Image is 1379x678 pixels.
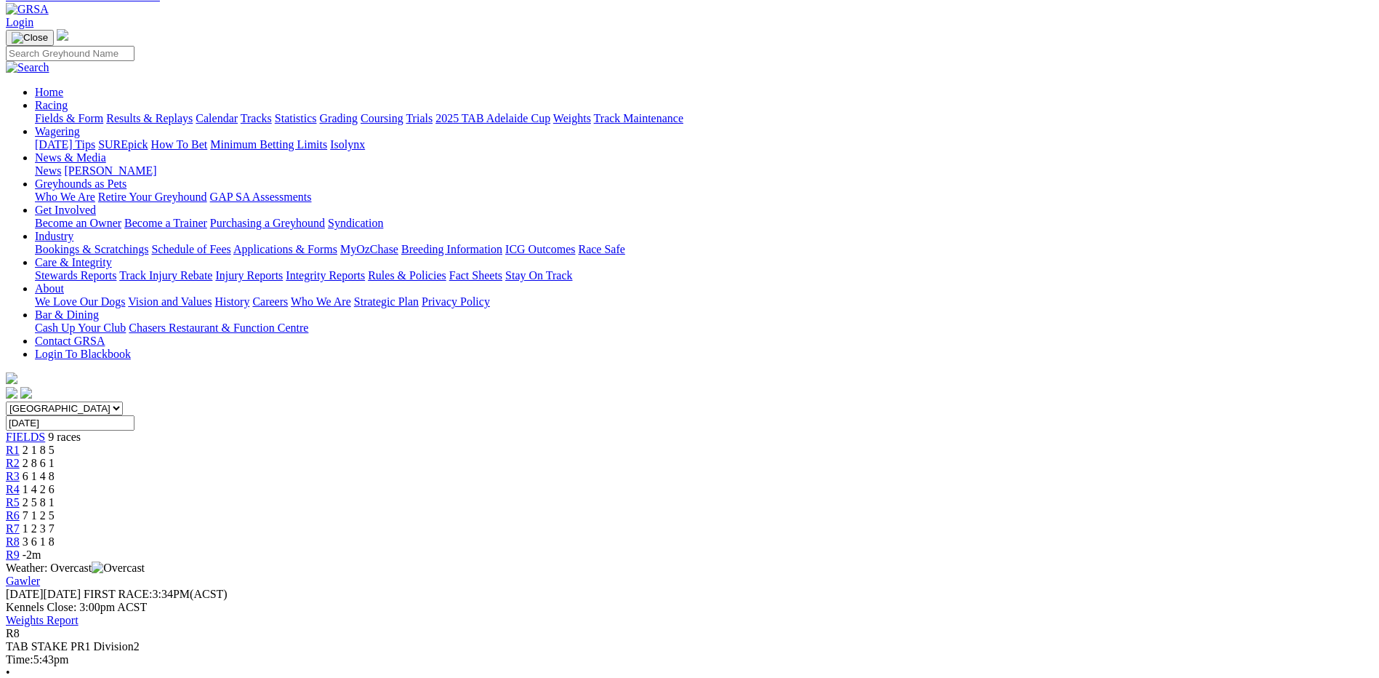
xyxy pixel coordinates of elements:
[20,387,32,399] img: twitter.svg
[401,243,502,255] a: Breeding Information
[35,269,1373,282] div: Care & Integrity
[23,496,55,509] span: 2 5 8 1
[35,230,73,242] a: Industry
[35,322,1373,335] div: Bar & Dining
[6,30,54,46] button: Toggle navigation
[435,112,550,124] a: 2025 TAB Adelaide Cup
[6,3,49,16] img: GRSA
[368,269,446,282] a: Rules & Policies
[92,562,145,575] img: Overcast
[23,522,55,535] span: 1 2 3 7
[6,16,33,28] a: Login
[6,444,20,456] a: R1
[84,588,152,600] span: FIRST RACE:
[6,415,134,431] input: Select date
[23,483,55,495] span: 1 4 2 6
[35,348,131,360] a: Login To Blackbook
[406,112,433,124] a: Trials
[35,125,80,137] a: Wagering
[98,191,207,203] a: Retire Your Greyhound
[151,138,208,151] a: How To Bet
[35,269,116,282] a: Stewards Reports
[6,562,145,574] span: Weather: Overcast
[215,269,283,282] a: Injury Reports
[23,470,55,482] span: 6 1 4 8
[354,295,419,308] a: Strategic Plan
[214,295,249,308] a: History
[291,295,351,308] a: Who We Are
[330,138,365,151] a: Isolynx
[129,322,308,334] a: Chasers Restaurant & Function Centre
[6,372,17,384] img: logo-grsa-white.png
[35,322,126,334] a: Cash Up Your Club
[151,243,230,255] a: Schedule of Fees
[422,295,490,308] a: Privacy Policy
[6,522,20,535] a: R7
[505,269,572,282] a: Stay On Track
[196,112,238,124] a: Calendar
[6,509,20,522] span: R6
[35,151,106,164] a: News & Media
[6,535,20,548] a: R8
[6,483,20,495] span: R4
[6,61,49,74] img: Search
[328,217,383,229] a: Syndication
[210,191,312,203] a: GAP SA Assessments
[35,191,95,203] a: Who We Are
[48,431,81,443] span: 9 races
[6,46,134,61] input: Search
[6,457,20,469] a: R2
[64,164,156,177] a: [PERSON_NAME]
[6,496,20,509] a: R5
[35,256,112,268] a: Care & Integrity
[210,217,325,229] a: Purchasing a Greyhound
[6,653,33,666] span: Time:
[286,269,365,282] a: Integrity Reports
[6,653,1373,666] div: 5:43pm
[35,178,126,190] a: Greyhounds as Pets
[6,627,20,639] span: R8
[35,295,125,308] a: We Love Our Dogs
[35,308,99,321] a: Bar & Dining
[35,138,1373,151] div: Wagering
[6,575,40,587] a: Gawler
[6,387,17,399] img: facebook.svg
[35,282,64,295] a: About
[128,295,212,308] a: Vision and Values
[6,549,20,561] a: R9
[252,295,288,308] a: Careers
[106,112,193,124] a: Results & Replays
[35,335,105,347] a: Contact GRSA
[23,457,55,469] span: 2 8 6 1
[35,138,95,151] a: [DATE] Tips
[35,217,121,229] a: Become an Owner
[35,112,1373,125] div: Racing
[320,112,358,124] a: Grading
[361,112,403,124] a: Coursing
[6,470,20,482] a: R3
[35,204,96,216] a: Get Involved
[6,431,45,443] a: FIELDS
[449,269,502,282] a: Fact Sheets
[553,112,591,124] a: Weights
[275,112,317,124] a: Statistics
[241,112,272,124] a: Tracks
[340,243,398,255] a: MyOzChase
[119,269,212,282] a: Track Injury Rebate
[6,601,1373,614] div: Kennels Close: 3:00pm ACST
[594,112,683,124] a: Track Maintenance
[23,535,55,548] span: 3 6 1 8
[12,32,48,44] img: Close
[35,164,61,177] a: News
[84,588,228,600] span: 3:34PM(ACST)
[505,243,575,255] a: ICG Outcomes
[35,243,148,255] a: Bookings & Scratchings
[124,217,207,229] a: Become a Trainer
[35,164,1373,178] div: News & Media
